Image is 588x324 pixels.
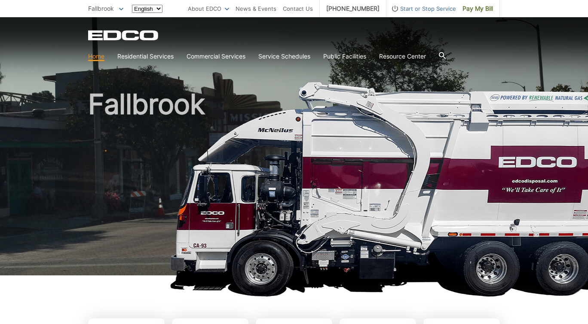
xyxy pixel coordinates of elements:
a: EDCD logo. Return to the homepage. [88,30,159,40]
a: Commercial Services [187,52,245,61]
a: Public Facilities [323,52,366,61]
h1: Fallbrook [88,90,500,279]
a: Residential Services [117,52,174,61]
select: Select a language [132,5,162,13]
span: Fallbrook [88,5,114,12]
a: About EDCO [188,4,229,13]
a: Resource Center [379,52,426,61]
a: Service Schedules [258,52,310,61]
span: Pay My Bill [462,4,493,13]
a: Home [88,52,104,61]
a: News & Events [236,4,276,13]
a: Contact Us [283,4,313,13]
